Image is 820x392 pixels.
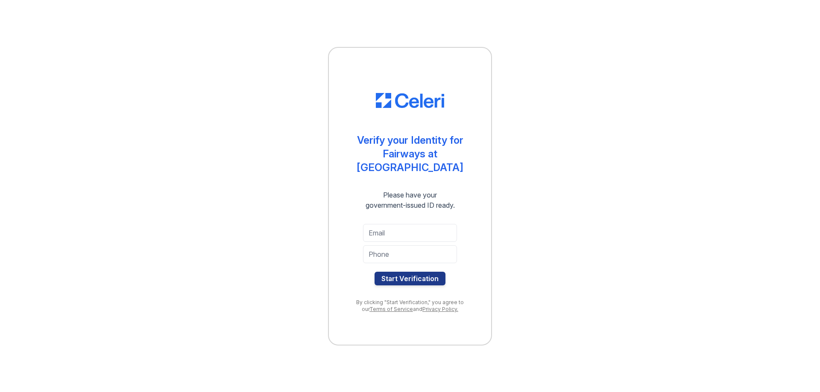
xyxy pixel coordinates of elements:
button: Start Verification [375,272,445,285]
input: Phone [363,245,457,263]
input: Email [363,224,457,242]
div: Verify your Identity for Fairways at [GEOGRAPHIC_DATA] [346,134,474,174]
a: Privacy Policy. [422,306,458,312]
div: By clicking "Start Verification," you agree to our and [346,299,474,313]
div: Please have your government-issued ID ready. [350,190,470,210]
a: Terms of Service [369,306,413,312]
img: CE_Logo_Blue-a8612792a0a2168367f1c8372b55b34899dd931a85d93a1a3d3e32e68fde9ad4.png [376,93,444,108]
